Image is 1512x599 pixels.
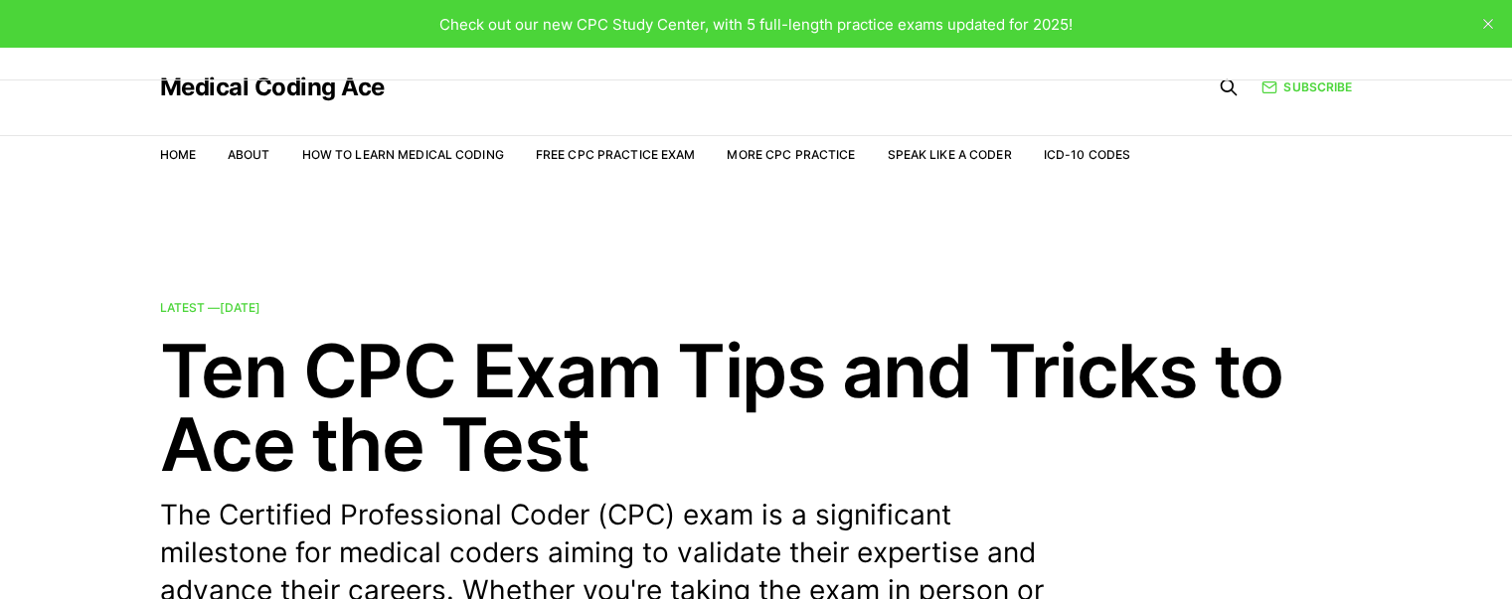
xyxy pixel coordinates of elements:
a: Speak Like a Coder [888,147,1012,162]
time: [DATE] [220,300,260,315]
a: Subscribe [1261,77,1352,96]
span: Latest — [160,300,260,315]
a: How to Learn Medical Coding [302,147,504,162]
a: Free CPC Practice Exam [536,147,696,162]
button: close [1472,8,1504,40]
h2: Ten CPC Exam Tips and Tricks to Ace the Test [160,334,1353,481]
iframe: portal-trigger [1188,502,1512,599]
a: About [228,147,270,162]
a: Home [160,147,196,162]
span: Check out our new CPC Study Center, with 5 full-length practice exams updated for 2025! [439,15,1073,34]
a: More CPC Practice [727,147,855,162]
a: Medical Coding Ace [160,75,385,99]
a: ICD-10 Codes [1044,147,1130,162]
